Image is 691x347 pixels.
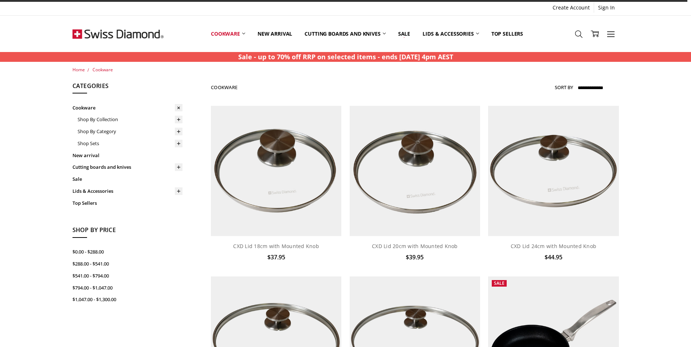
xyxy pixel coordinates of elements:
a: Top Sellers [72,197,182,209]
a: $794.00 - $1,047.00 [72,282,182,294]
a: $288.00 - $541.00 [72,258,182,270]
a: Cutting boards and knives [72,161,182,173]
label: Sort By [555,81,573,93]
span: $39.95 [406,253,424,261]
a: Sale [72,173,182,185]
a: Lids & Accessories [416,17,485,50]
a: New arrival [251,17,298,50]
a: $0.00 - $288.00 [72,246,182,258]
img: CXD Lid 18cm with Mounted Knob [211,106,341,236]
a: Cookware [93,67,113,73]
a: Lids & Accessories [72,185,182,197]
span: $44.95 [545,253,562,261]
a: Cutting boards and knives [298,17,392,50]
a: $541.00 - $794.00 [72,270,182,282]
a: CXD Lid 24cm with Mounted Knob [511,243,597,250]
a: Shop By Category [78,125,182,137]
img: Free Shipping On Every Order [72,16,164,52]
a: Sale [392,17,416,50]
a: Sign In [594,3,619,13]
a: CXD Lid 20cm with Mounted Knob [372,243,458,250]
a: Top Sellers [485,17,529,50]
h5: Shop By Price [72,226,182,238]
a: Cookware [205,17,251,50]
h5: Categories [72,81,182,94]
span: $37.95 [267,253,285,261]
strong: Sale - up to 70% off RRP on selected items - ends [DATE] 4pm AEST [238,52,453,61]
img: CXD Lid 24cm with Mounted Knob [488,106,619,236]
a: CXD Lid 18cm with Mounted Knob [233,243,319,250]
span: Sale [494,280,504,286]
a: Create Account [549,3,594,13]
a: Home [72,67,85,73]
a: $1,047.00 - $1,300.00 [72,294,182,306]
h1: Cookware [211,84,237,90]
a: Shop Sets [78,137,182,149]
img: CXD Lid 20cm with Mounted Knob [350,106,480,236]
a: Shop By Collection [78,113,182,125]
a: Cookware [72,102,182,114]
a: New arrival [72,149,182,161]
